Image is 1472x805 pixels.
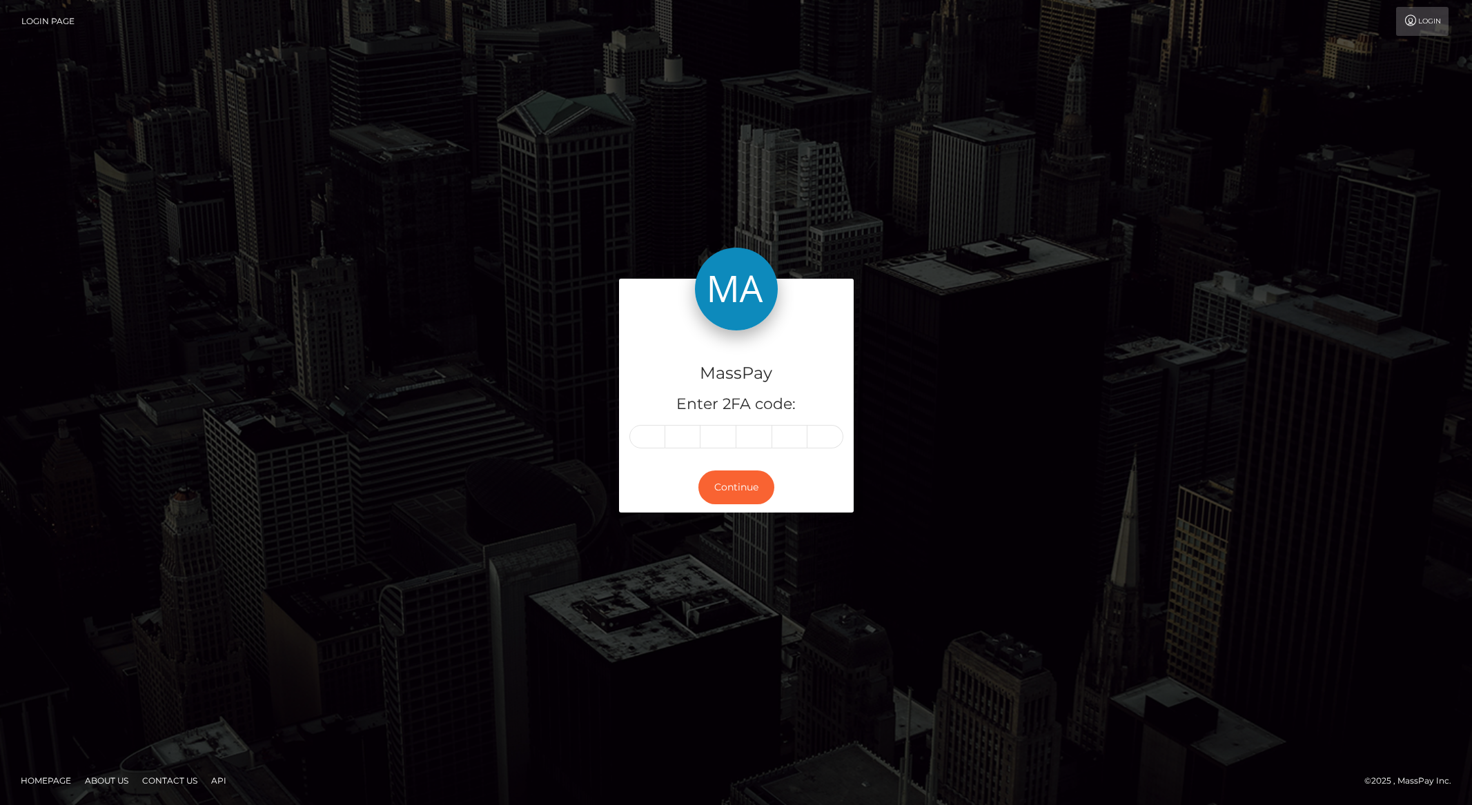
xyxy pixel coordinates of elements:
[21,7,75,36] a: Login Page
[695,248,778,330] img: MassPay
[79,770,134,791] a: About Us
[629,394,843,415] h5: Enter 2FA code:
[206,770,232,791] a: API
[137,770,203,791] a: Contact Us
[1364,773,1462,788] div: © 2025 , MassPay Inc.
[698,470,774,504] button: Continue
[629,361,843,386] h4: MassPay
[15,770,77,791] a: Homepage
[1396,7,1449,36] a: Login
